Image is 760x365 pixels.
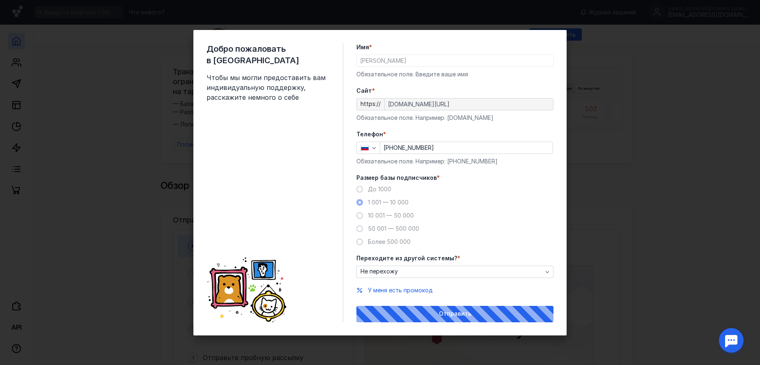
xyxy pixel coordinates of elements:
span: Чтобы мы могли предоставить вам индивидуальную поддержку, расскажите немного о себе [207,73,330,102]
span: Добро пожаловать в [GEOGRAPHIC_DATA] [207,43,330,66]
div: Обязательное поле. Например: [DOMAIN_NAME] [356,114,553,122]
span: Имя [356,43,369,51]
span: Cайт [356,87,372,95]
div: Обязательное поле. Например: [PHONE_NUMBER] [356,157,553,165]
span: У меня есть промокод [368,287,433,294]
div: Обязательное поле. Введите ваше имя [356,70,553,78]
span: Размер базы подписчиков [356,174,437,182]
span: Переходите из другой системы? [356,254,457,262]
button: У меня есть промокод [368,286,433,294]
button: Не перехожу [356,266,553,278]
span: Телефон [356,130,383,138]
span: Не перехожу [360,268,398,275]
